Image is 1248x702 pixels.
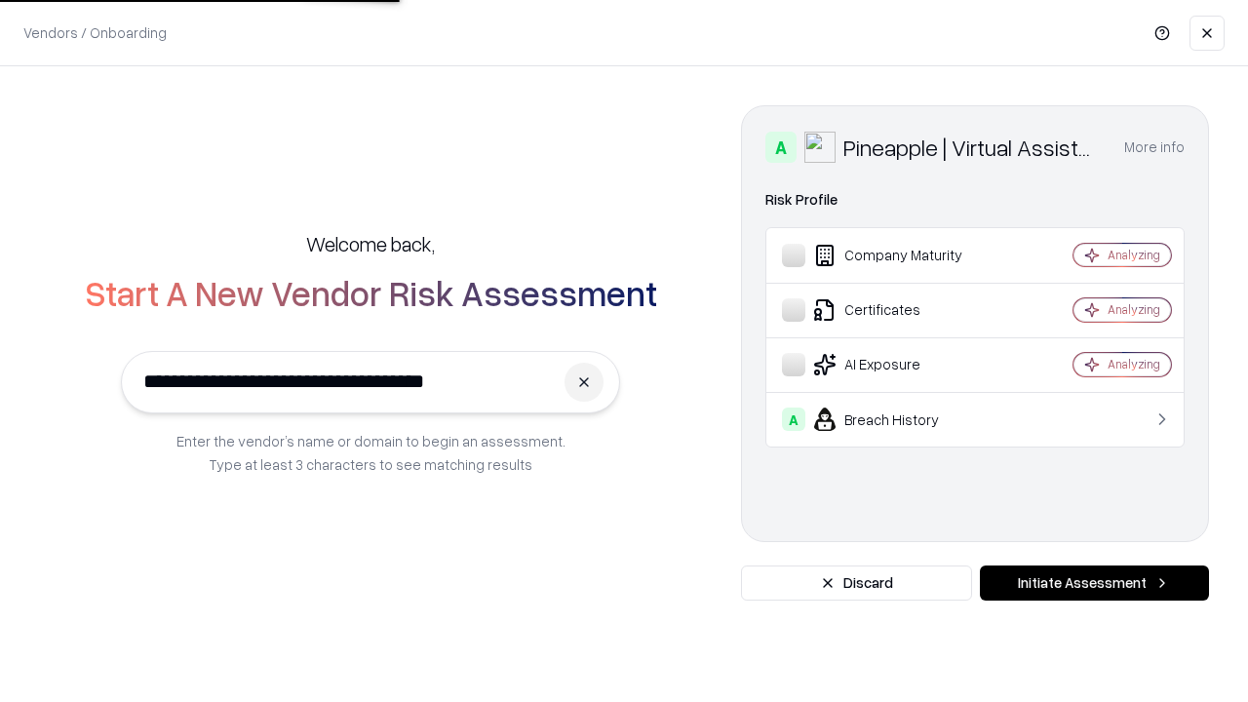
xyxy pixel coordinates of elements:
[765,132,797,163] div: A
[85,273,657,312] h2: Start A New Vendor Risk Assessment
[306,230,435,257] h5: Welcome back,
[176,429,565,476] p: Enter the vendor’s name or domain to begin an assessment. Type at least 3 characters to see match...
[782,408,805,431] div: A
[1108,356,1160,372] div: Analyzing
[782,298,1015,322] div: Certificates
[1108,247,1160,263] div: Analyzing
[804,132,836,163] img: Pineapple | Virtual Assistant Agency
[782,353,1015,376] div: AI Exposure
[765,188,1185,212] div: Risk Profile
[782,244,1015,267] div: Company Maturity
[1108,301,1160,318] div: Analyzing
[843,132,1101,163] div: Pineapple | Virtual Assistant Agency
[980,565,1209,601] button: Initiate Assessment
[1124,130,1185,165] button: More info
[23,22,167,43] p: Vendors / Onboarding
[782,408,1015,431] div: Breach History
[741,565,972,601] button: Discard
